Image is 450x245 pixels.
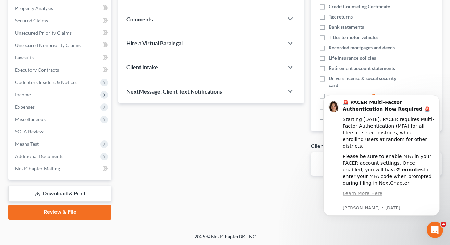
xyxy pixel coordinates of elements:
[126,88,222,95] span: NextMessage: Client Text Notifications
[15,5,53,11] span: Property Analysis
[10,14,111,27] a: Secured Claims
[8,205,111,220] a: Review & File
[126,16,153,22] span: Comments
[15,128,44,134] span: SOFA Review
[329,24,364,30] span: Bank statements
[10,64,111,76] a: Executory Contracts
[329,44,395,51] span: Recorded mortgages and deeds
[15,141,39,147] span: Means Test
[441,222,446,227] span: 4
[427,222,443,238] iframe: Intercom live chat
[15,153,63,159] span: Additional Documents
[329,3,390,10] span: Credit Counseling Certificate
[10,2,111,14] a: Property Analysis
[15,104,35,110] span: Expenses
[15,116,46,122] span: Miscellaneous
[329,65,395,72] span: Retirement account statements
[126,40,183,46] span: Hire a Virtual Paralegal
[10,51,111,64] a: Lawsuits
[15,54,34,60] span: Lawsuits
[329,13,353,20] span: Tax returns
[126,64,158,70] span: Client Intake
[329,75,403,89] span: Drivers license & social security card
[10,27,111,39] a: Unsecured Priority Claims
[15,166,60,171] span: NextChapter Mailing
[8,186,111,202] a: Download & Print
[329,54,376,61] span: Life insurance policies
[311,142,355,149] div: Client Documents
[15,91,31,97] span: Income
[15,30,72,36] span: Unsecured Priority Claims
[10,162,111,175] a: NextChapter Mailing
[329,34,378,41] span: Titles to motor vehicles
[15,42,81,48] span: Unsecured Nonpriority Claims
[10,125,111,138] a: SOFA Review
[15,79,77,85] span: Codebtors Insiders & Notices
[313,85,450,226] iframe: Intercom notifications message
[15,67,59,73] span: Executory Contracts
[15,17,48,23] span: Secured Claims
[10,39,111,51] a: Unsecured Nonpriority Claims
